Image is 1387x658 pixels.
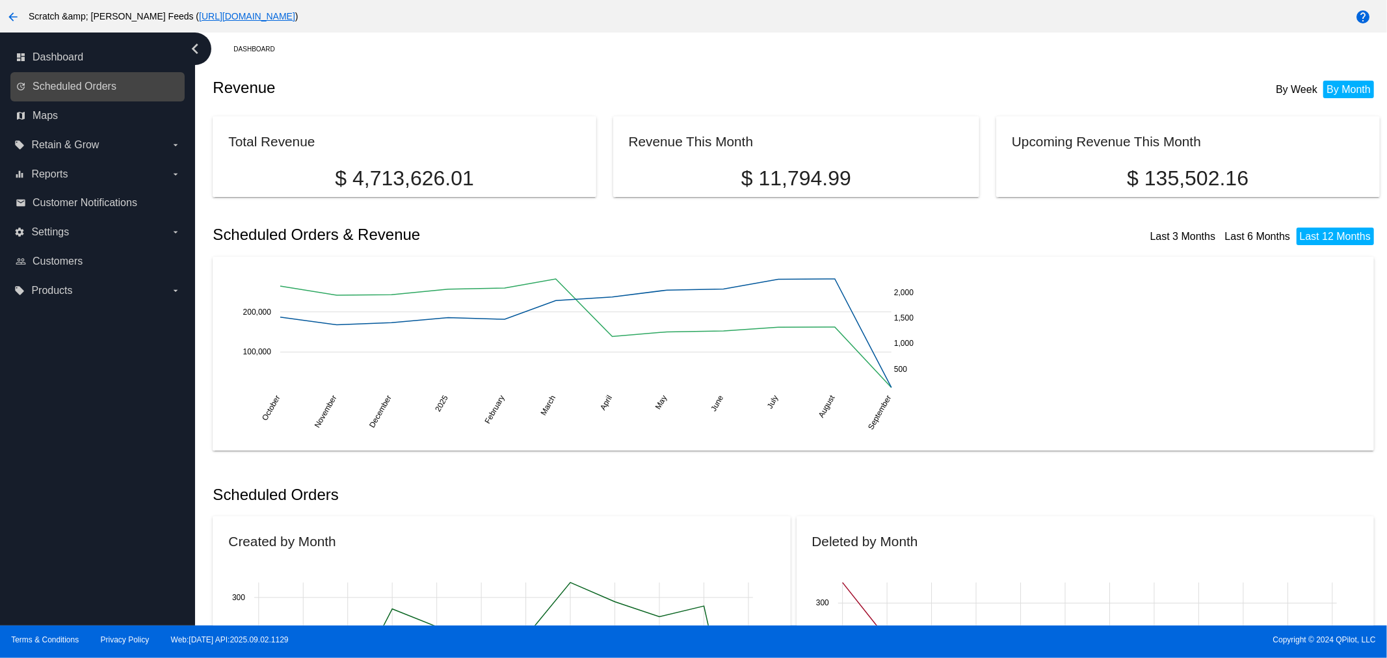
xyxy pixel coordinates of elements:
a: Last 6 Months [1225,231,1291,242]
i: settings [14,227,25,237]
text: June [709,393,726,413]
i: arrow_drop_down [170,227,181,237]
h2: Total Revenue [228,134,315,149]
text: February [483,393,507,425]
text: 500 [894,365,907,374]
span: Retain & Grow [31,139,99,151]
a: email Customer Notifications [16,192,181,213]
a: Terms & Conditions [11,635,79,644]
h2: Scheduled Orders & Revenue [213,226,796,244]
h2: Upcoming Revenue This Month [1012,134,1201,149]
text: November [313,393,339,429]
text: March [539,393,558,417]
h2: Deleted by Month [812,534,918,549]
li: By Week [1273,81,1321,98]
text: December [367,393,393,429]
h2: Created by Month [228,534,336,549]
i: local_offer [14,140,25,150]
span: Products [31,285,72,296]
text: 1,000 [894,339,914,348]
a: Last 12 Months [1300,231,1371,242]
p: $ 11,794.99 [629,166,964,191]
text: October [261,393,282,422]
text: 200,000 [243,307,272,316]
i: dashboard [16,52,26,62]
span: Scheduled Orders [33,81,116,92]
h2: Scheduled Orders [213,486,796,504]
i: email [16,198,26,208]
a: map Maps [16,105,181,126]
text: 300 [815,599,828,608]
a: [URL][DOMAIN_NAME] [199,11,295,21]
i: map [16,111,26,121]
span: Copyright © 2024 QPilot, LLC [705,635,1376,644]
a: Privacy Policy [101,635,150,644]
text: 300 [232,593,245,602]
text: July [765,393,780,410]
a: Web:[DATE] API:2025.09.02.1129 [171,635,289,644]
i: arrow_drop_down [170,169,181,179]
text: 2025 [434,393,451,413]
span: Reports [31,168,68,180]
span: Maps [33,110,58,122]
mat-icon: arrow_back [5,9,21,25]
a: dashboard Dashboard [16,47,181,68]
text: April [599,393,614,412]
i: update [16,81,26,92]
p: $ 4,713,626.01 [228,166,580,191]
i: chevron_left [185,38,205,59]
i: equalizer [14,169,25,179]
text: August [817,393,837,419]
p: $ 135,502.16 [1012,166,1364,191]
text: 1,500 [894,313,914,322]
li: By Month [1323,81,1374,98]
h2: Revenue [213,79,796,97]
i: arrow_drop_down [170,140,181,150]
text: 100,000 [243,347,272,356]
text: 2,000 [894,287,914,296]
text: May [654,393,668,411]
text: September [867,393,893,431]
mat-icon: help [1355,9,1371,25]
span: Settings [31,226,69,238]
a: update Scheduled Orders [16,76,181,97]
span: Scratch &amp; [PERSON_NAME] Feeds ( ) [29,11,298,21]
span: Dashboard [33,51,83,63]
i: people_outline [16,256,26,267]
a: people_outline Customers [16,251,181,272]
span: Customer Notifications [33,197,137,209]
a: Dashboard [233,39,286,59]
i: local_offer [14,285,25,296]
span: Customers [33,256,83,267]
i: arrow_drop_down [170,285,181,296]
a: Last 3 Months [1150,231,1216,242]
h2: Revenue This Month [629,134,754,149]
